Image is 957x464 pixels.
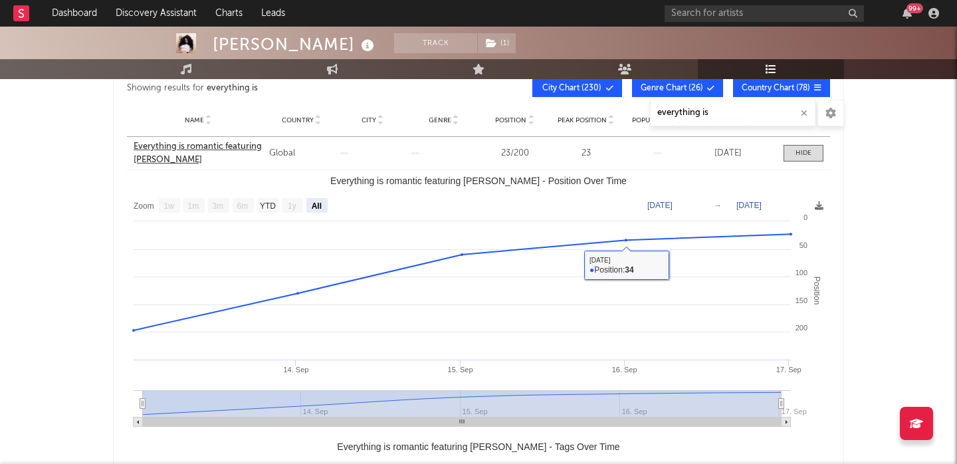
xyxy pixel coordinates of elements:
text: 14. Sep [283,366,308,374]
input: Search for artists [665,5,864,22]
span: Peak Position [558,116,607,124]
button: City Chart(230) [532,79,622,97]
span: Genre [429,116,451,124]
span: ( 1 ) [477,33,516,53]
span: City Chart ( 230 ) [541,84,602,92]
text: 1y [288,201,296,211]
text: → [714,201,722,210]
span: Population [632,116,674,124]
button: Country Chart(78) [733,79,830,97]
button: Genre Chart(26) [632,79,723,97]
text: [DATE] [736,201,762,210]
text: All [312,201,322,211]
text: YTD [260,201,276,211]
span: Country Chart ( 78 ) [742,84,810,92]
button: 99+ [903,8,912,19]
span: Genre Chart ( 26 ) [641,84,703,92]
div: Showing results for [127,79,478,97]
text: 200 [796,324,807,332]
text: Everything is romantic featuring [PERSON_NAME] - Tags Over Time [337,441,620,452]
a: Everything is romantic featuring [PERSON_NAME] [134,140,263,166]
text: 3m [213,201,224,211]
div: everything is [207,80,258,96]
span: Name [185,116,204,124]
text: 16. Sep [612,366,637,374]
text: 15. Sep [448,366,473,374]
text: 17. Sep [776,366,801,374]
button: (1) [478,33,516,53]
text: 100 [796,269,807,277]
text: 1m [188,201,199,211]
text: 50 [799,241,807,249]
span: Country [282,116,314,124]
svg: Everything is romantic featuring caroline polachek - Position Over Time [127,170,830,436]
div: [PERSON_NAME] [213,33,377,55]
div: 99 + [906,3,923,13]
text: 1w [164,201,175,211]
text: Zoom [134,201,154,211]
text: 150 [796,296,807,304]
span: Position [495,116,526,124]
text: 17. Sep [782,407,807,415]
span: City [362,116,376,124]
text: [DATE] [647,201,673,210]
div: 23 / 200 [482,147,547,160]
text: Position [812,277,821,305]
text: 6m [237,201,249,211]
div: Global [269,147,334,160]
div: 23 [554,147,618,160]
text: 0 [803,213,807,221]
input: Search Playlists/Charts [650,100,816,126]
div: [DATE] [696,147,760,160]
button: Track [394,33,477,53]
text: Everything is romantic featuring [PERSON_NAME] - Position Over Time [330,175,627,186]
